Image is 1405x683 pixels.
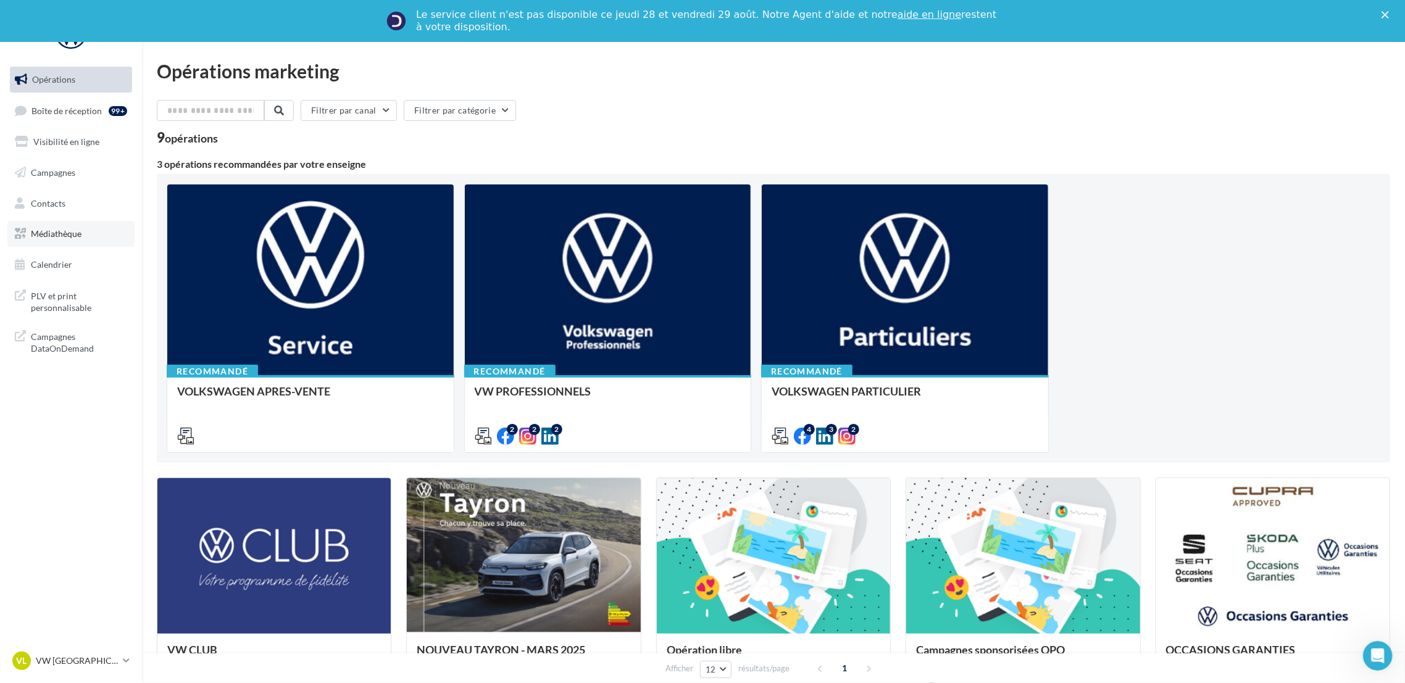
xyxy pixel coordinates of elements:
span: VOLKSWAGEN APRES-VENTE [177,384,330,398]
div: 4 [804,424,815,435]
div: 2 [507,424,518,435]
div: opérations [165,133,218,144]
span: Médiathèque [31,228,81,239]
span: Boîte de réception [31,105,102,115]
button: Filtrer par catégorie [404,100,516,121]
span: OCCASIONS GARANTIES [1166,643,1296,656]
span: résultats/page [738,663,790,674]
span: NOUVEAU TAYRON - MARS 2025 [417,643,585,656]
a: Opérations [7,67,135,93]
span: VW CLUB [167,643,217,656]
span: PLV et print personnalisable [31,288,127,314]
a: Contacts [7,191,135,217]
div: Recommandé [167,365,258,378]
a: Boîte de réception99+ [7,97,135,124]
div: 3 opérations recommandées par votre enseigne [157,159,1390,169]
iframe: Intercom live chat [1363,641,1393,671]
span: VOLKSWAGEN PARTICULIER [772,384,921,398]
div: Recommandé [761,365,853,378]
div: Recommandé [464,365,556,378]
span: Opération libre [667,643,742,656]
span: VW PROFESSIONNELS [475,384,591,398]
button: Filtrer par canal [301,100,397,121]
span: 1 [835,658,855,678]
button: 12 [700,661,732,678]
p: VW [GEOGRAPHIC_DATA] [36,655,118,667]
a: aide en ligne [898,9,961,20]
img: Profile image for Service-Client [386,11,406,31]
a: Campagnes [7,160,135,186]
span: VL [17,655,27,667]
div: Opérations marketing [157,62,1390,80]
span: Calendrier [31,259,72,270]
span: Contacts [31,197,65,208]
div: 3 [826,424,837,435]
a: Médiathèque [7,221,135,247]
a: PLV et print personnalisable [7,283,135,319]
span: Visibilité en ligne [33,136,99,147]
a: Campagnes DataOnDemand [7,323,135,360]
div: 2 [529,424,540,435]
span: Opérations [32,74,75,85]
span: 12 [706,664,716,674]
a: VL VW [GEOGRAPHIC_DATA] [10,649,132,673]
div: Fermer [1382,11,1394,19]
div: 2 [551,424,562,435]
span: Campagnes [31,167,75,178]
div: Le service client n'est pas disponible ce jeudi 28 et vendredi 29 août. Notre Agent d'aide et not... [416,9,999,33]
div: 9 [157,131,218,144]
a: Calendrier [7,252,135,278]
span: Afficher [665,663,693,674]
div: 99+ [109,106,127,116]
span: Campagnes DataOnDemand [31,328,127,355]
span: Campagnes sponsorisées OPO [916,643,1065,656]
a: Visibilité en ligne [7,129,135,155]
div: 2 [848,424,859,435]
